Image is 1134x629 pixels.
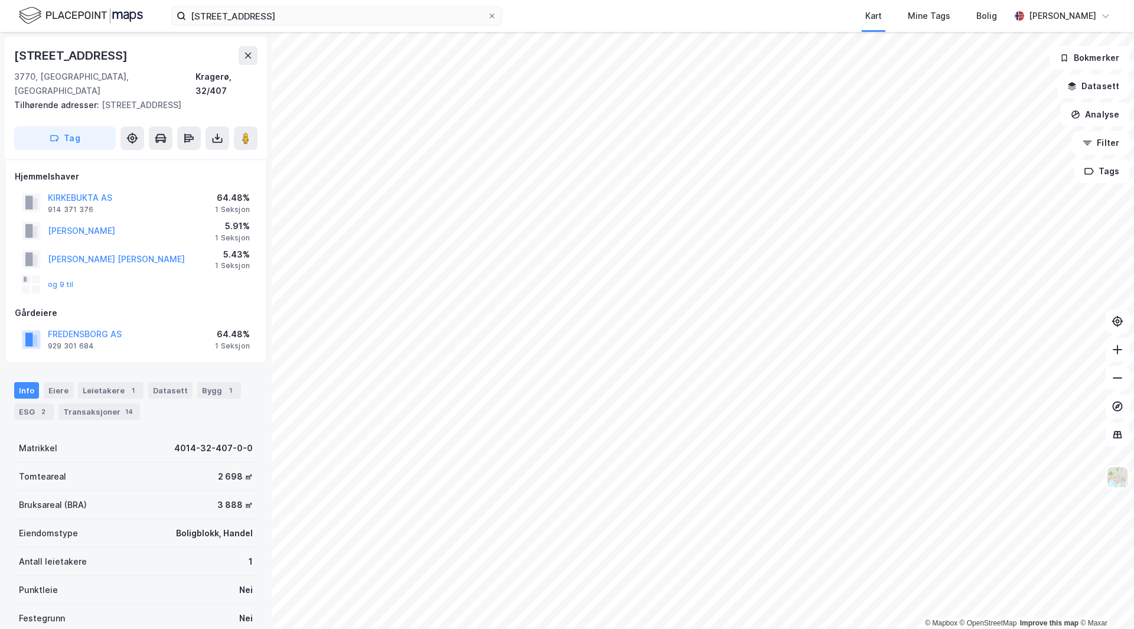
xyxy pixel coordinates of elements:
[215,247,250,262] div: 5.43%
[239,583,253,597] div: Nei
[1074,159,1129,183] button: Tags
[14,100,102,110] span: Tilhørende adresser:
[1029,9,1096,23] div: [PERSON_NAME]
[19,441,57,455] div: Matrikkel
[14,98,248,112] div: [STREET_ADDRESS]
[1073,131,1129,155] button: Filter
[19,5,143,26] img: logo.f888ab2527a4732fd821a326f86c7f29.svg
[224,384,236,396] div: 1
[127,384,139,396] div: 1
[14,46,130,65] div: [STREET_ADDRESS]
[14,126,116,150] button: Tag
[48,205,93,214] div: 914 371 376
[249,555,253,569] div: 1
[1075,572,1134,629] iframe: Chat Widget
[44,382,73,399] div: Eiere
[960,619,1017,627] a: OpenStreetMap
[1020,619,1078,627] a: Improve this map
[15,306,257,320] div: Gårdeiere
[148,382,193,399] div: Datasett
[215,205,250,214] div: 1 Seksjon
[215,233,250,243] div: 1 Seksjon
[1050,46,1129,70] button: Bokmerker
[19,583,58,597] div: Punktleie
[217,498,253,512] div: 3 888 ㎡
[215,327,250,341] div: 64.48%
[215,191,250,205] div: 64.48%
[15,170,257,184] div: Hjemmelshaver
[78,382,144,399] div: Leietakere
[123,406,135,418] div: 14
[37,406,49,418] div: 2
[14,70,195,98] div: 3770, [GEOGRAPHIC_DATA], [GEOGRAPHIC_DATA]
[176,526,253,540] div: Boligblokk, Handel
[197,382,241,399] div: Bygg
[865,9,882,23] div: Kart
[215,219,250,233] div: 5.91%
[14,403,54,420] div: ESG
[239,611,253,625] div: Nei
[19,526,78,540] div: Eiendomstype
[58,403,140,420] div: Transaksjoner
[1106,466,1129,488] img: Z
[19,498,87,512] div: Bruksareal (BRA)
[1057,74,1129,98] button: Datasett
[218,470,253,484] div: 2 698 ㎡
[908,9,950,23] div: Mine Tags
[195,70,258,98] div: Kragerø, 32/407
[19,470,66,484] div: Tomteareal
[14,382,39,399] div: Info
[215,261,250,270] div: 1 Seksjon
[19,555,87,569] div: Antall leietakere
[48,341,94,351] div: 929 301 684
[925,619,957,627] a: Mapbox
[215,341,250,351] div: 1 Seksjon
[174,441,253,455] div: 4014-32-407-0-0
[19,611,65,625] div: Festegrunn
[1061,103,1129,126] button: Analyse
[1075,572,1134,629] div: Kontrollprogram for chat
[976,9,997,23] div: Bolig
[186,7,487,25] input: Søk på adresse, matrikkel, gårdeiere, leietakere eller personer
